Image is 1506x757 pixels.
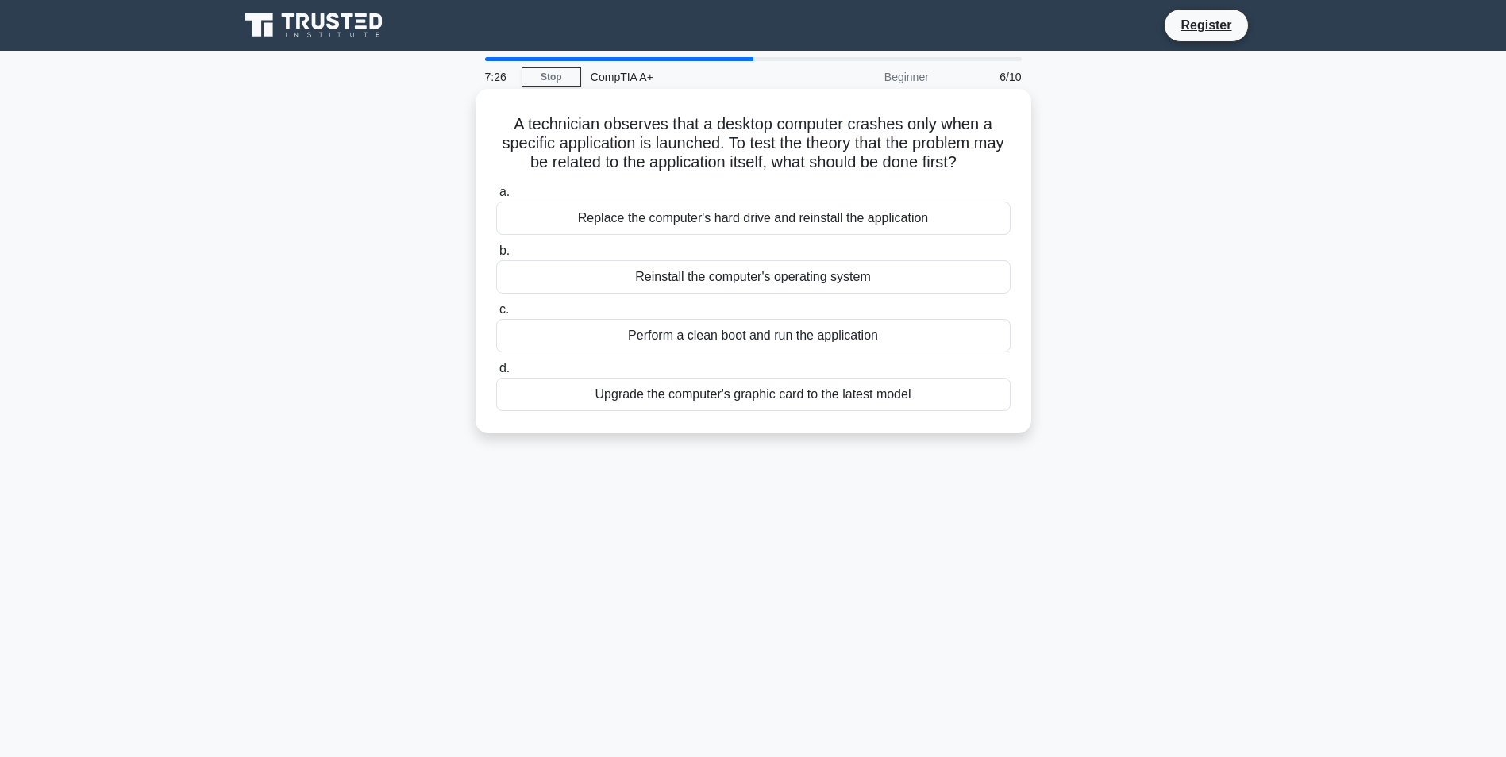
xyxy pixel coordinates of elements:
[581,61,799,93] div: CompTIA A+
[938,61,1031,93] div: 6/10
[496,202,1011,235] div: Replace the computer's hard drive and reinstall the application
[496,319,1011,352] div: Perform a clean boot and run the application
[522,67,581,87] a: Stop
[499,185,510,198] span: a.
[799,61,938,93] div: Beginner
[495,114,1012,173] h5: A technician observes that a desktop computer crashes only when a specific application is launche...
[499,244,510,257] span: b.
[476,61,522,93] div: 7:26
[499,361,510,375] span: d.
[499,302,509,316] span: c.
[1171,15,1241,35] a: Register
[496,378,1011,411] div: Upgrade the computer's graphic card to the latest model
[496,260,1011,294] div: Reinstall the computer's operating system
